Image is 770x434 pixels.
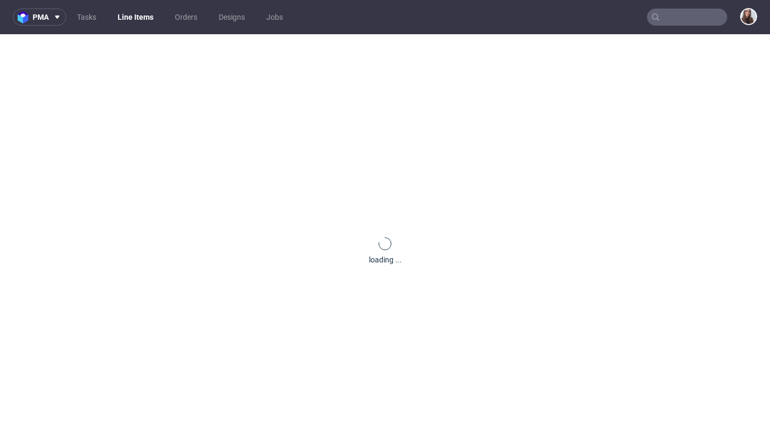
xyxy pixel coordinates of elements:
[168,9,204,26] a: Orders
[18,11,33,24] img: logo
[71,9,103,26] a: Tasks
[212,9,251,26] a: Designs
[369,254,402,265] div: loading ...
[33,13,49,21] span: pma
[741,9,756,24] img: Sandra Beśka
[13,9,66,26] button: pma
[260,9,289,26] a: Jobs
[111,9,160,26] a: Line Items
